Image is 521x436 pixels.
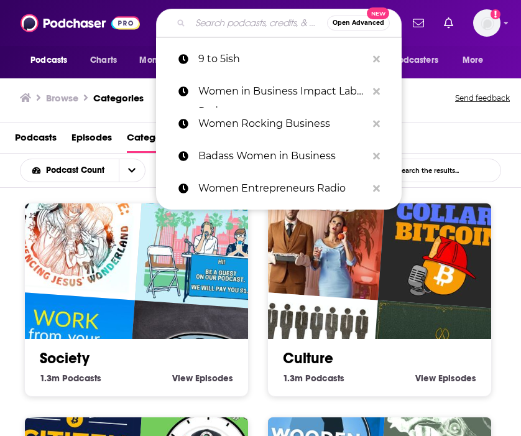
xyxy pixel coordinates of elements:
span: For Podcasters [379,52,438,69]
a: Categories [127,128,177,153]
span: Episodes [195,373,233,384]
a: Charts [82,49,124,72]
a: 1.3m Culture Podcasts [283,373,344,384]
button: open menu [131,49,200,72]
a: Show notifications dropdown [408,12,429,34]
button: Send feedback [451,90,514,107]
span: View [415,373,436,384]
img: Podcast But Outside [134,166,277,309]
button: open menu [21,166,119,175]
span: More [463,52,484,69]
a: Podcasts [15,128,57,153]
button: Show profile menu [473,9,500,37]
h2: Choose List sort [20,159,165,182]
p: Women Rocking Business [198,108,367,140]
img: Blue Collar Bitcoin [377,166,520,309]
p: 9 to 5ish [198,43,367,75]
a: View Society Episodes [172,373,233,384]
img: Your Mom & Dad [244,157,387,300]
span: Monitoring [139,52,183,69]
a: Badass Women in Business [156,140,402,172]
span: View [172,373,193,384]
button: open menu [119,159,145,182]
a: Women Rocking Business [156,108,402,140]
div: Search podcasts, credits, & more... [156,9,402,37]
span: Podcast Count [46,166,109,175]
span: Open Advanced [333,20,384,26]
span: 1.3m [283,373,303,384]
svg: Add a profile image [491,9,500,19]
button: open menu [371,49,456,72]
p: Women in Business Impact Lab Podcast [198,75,367,108]
a: Culture [283,349,333,368]
button: open menu [454,49,499,72]
a: 9 to 5ish [156,43,402,75]
span: Podcasts [305,373,344,384]
a: Categories [93,92,144,104]
span: 1.3m [40,373,60,384]
p: Badass Women in Business [198,140,367,172]
button: open menu [22,49,83,72]
a: Show notifications dropdown [439,12,458,34]
img: User Profile [473,9,500,37]
input: Search podcasts, credits, & more... [190,13,327,33]
a: View Culture Episodes [415,373,476,384]
h3: Browse [46,92,78,104]
span: Episodes [438,373,476,384]
a: Women Entrepreneurs Radio [156,172,402,205]
a: 1.3m Society Podcasts [40,373,101,384]
img: Podchaser - Follow, Share and Rate Podcasts [21,11,140,35]
span: Logged in as KatieC [473,9,500,37]
span: Podcasts [30,52,67,69]
img: Eat Me Drink Me Podcast [1,157,144,300]
a: Women in Business Impact Lab Podcast [156,75,402,108]
span: Charts [90,52,117,69]
p: Women Entrepreneurs Radio [198,172,367,205]
span: Podcasts [62,373,101,384]
a: Society [40,349,90,368]
span: New [367,7,389,19]
a: Episodes [71,128,112,153]
button: Open AdvancedNew [327,16,390,30]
